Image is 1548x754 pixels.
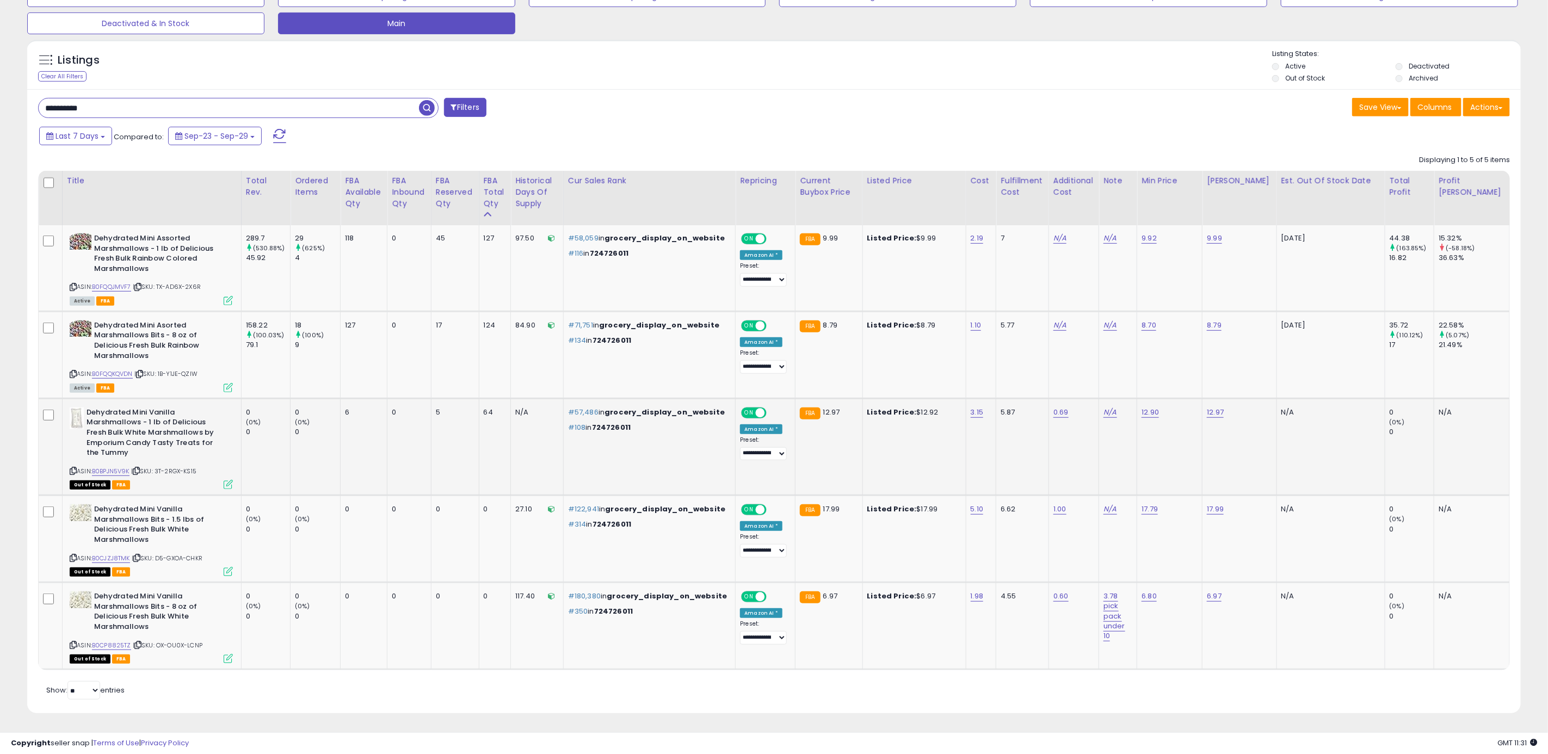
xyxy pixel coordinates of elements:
div: 5.77 [1001,320,1040,330]
p: [DATE] [1281,233,1377,243]
a: N/A [1053,320,1066,331]
div: Preset: [740,533,787,557]
div: 0 [246,611,290,621]
b: Dehydrated Mini Assorted Marshmallows - 1 lb of Delicious Fresh Bulk Rainbow Colored Marshmallows [94,233,226,276]
div: Clear All Filters [38,71,87,82]
div: $9.99 [867,233,958,243]
div: 45 [436,233,471,243]
span: | SKU: OX-OU0X-LCNP [133,641,202,650]
div: 0 [295,504,340,514]
div: $6.97 [867,591,958,601]
div: 17 [1390,340,1434,350]
span: 6.97 [823,591,838,601]
b: Listed Price: [867,233,917,243]
a: 1.00 [1053,504,1066,515]
span: OFF [765,234,782,244]
img: 41EHlhRJzRL._SL40_.jpg [70,407,84,429]
div: FBA Available Qty [345,175,383,209]
div: 18 [295,320,340,330]
small: (163.85%) [1397,244,1427,252]
span: 2025-10-7 11:31 GMT [1497,738,1537,748]
a: N/A [1103,320,1117,331]
a: N/A [1053,233,1066,244]
div: 0 [345,504,379,514]
span: 17.99 [823,504,840,514]
span: | SKU: 1B-Y1JE-QZIW [134,369,198,378]
div: Current Buybox Price [800,175,858,198]
small: (0%) [246,418,261,427]
small: (0%) [1390,602,1405,610]
div: 0 [1390,407,1434,417]
span: OFF [765,321,782,330]
b: Dehydrated Mini Asorted Marshmallows Bits - 8 oz of Delicious Fresh Bulk Rainbow Marshmallows [94,320,226,363]
div: 0 [484,504,503,514]
b: Listed Price: [867,407,917,417]
span: | SKU: 3T-2RGX-KS15 [131,467,196,475]
label: Out of Stock [1285,73,1325,83]
span: ON [742,505,756,515]
small: (110.12%) [1397,331,1423,339]
div: N/A [1439,407,1501,417]
div: Amazon AI * [740,337,782,347]
small: (-58.18%) [1446,244,1475,252]
div: 124 [484,320,503,330]
div: 0 [392,407,422,417]
div: 84.90 [515,320,555,330]
div: Est. Out Of Stock Date [1281,175,1380,187]
span: #122,941 [568,504,599,514]
p: in [568,423,727,432]
a: Privacy Policy [141,738,189,748]
p: N/A [1281,504,1377,514]
div: 0 [1390,611,1434,621]
div: 22.58% [1439,320,1509,330]
img: 41ljsiSSLRL._SL40_.jpg [70,591,91,608]
div: 0 [392,320,422,330]
button: Save View [1352,98,1409,116]
a: 2.19 [971,233,984,244]
div: $17.99 [867,504,958,514]
div: 0 [246,407,290,417]
span: #314 [568,519,587,529]
div: 0 [1390,504,1434,514]
span: FBA [96,296,115,306]
span: 8.79 [823,320,838,330]
div: 4.55 [1001,591,1040,601]
div: 127 [345,320,379,330]
div: ASIN: [70,504,233,575]
button: Actions [1463,98,1510,116]
span: OFF [765,505,782,515]
a: B0CP8825TZ [92,641,131,650]
a: 17.99 [1207,504,1224,515]
div: 79.1 [246,340,290,350]
b: Listed Price: [867,320,917,330]
div: 6 [345,407,379,417]
span: Last 7 Days [55,131,98,141]
div: Repricing [740,175,791,187]
small: FBA [800,407,820,419]
div: 0 [436,591,471,601]
div: Preset: [740,436,787,460]
div: 4 [295,253,340,263]
a: 8.79 [1207,320,1222,331]
div: Amazon AI * [740,424,782,434]
div: 289.7 [246,233,290,243]
div: ASIN: [70,233,233,304]
a: 0.60 [1053,591,1069,602]
small: FBA [800,591,820,603]
span: grocery_display_on_website [599,320,719,330]
div: FBA Reserved Qty [436,175,474,209]
p: in [568,520,727,529]
div: 0 [392,233,422,243]
div: 64 [484,407,503,417]
div: 117.40 [515,591,555,601]
div: Title [67,175,237,187]
a: 3.78 pick pack under 10 [1103,591,1125,641]
a: 12.97 [1207,407,1224,418]
div: 5.87 [1001,407,1040,417]
div: 0 [246,591,290,601]
p: in [568,233,727,243]
div: Amazon AI * [740,250,782,260]
div: 6.62 [1001,504,1040,514]
span: ON [742,592,756,602]
div: 0 [295,427,340,437]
